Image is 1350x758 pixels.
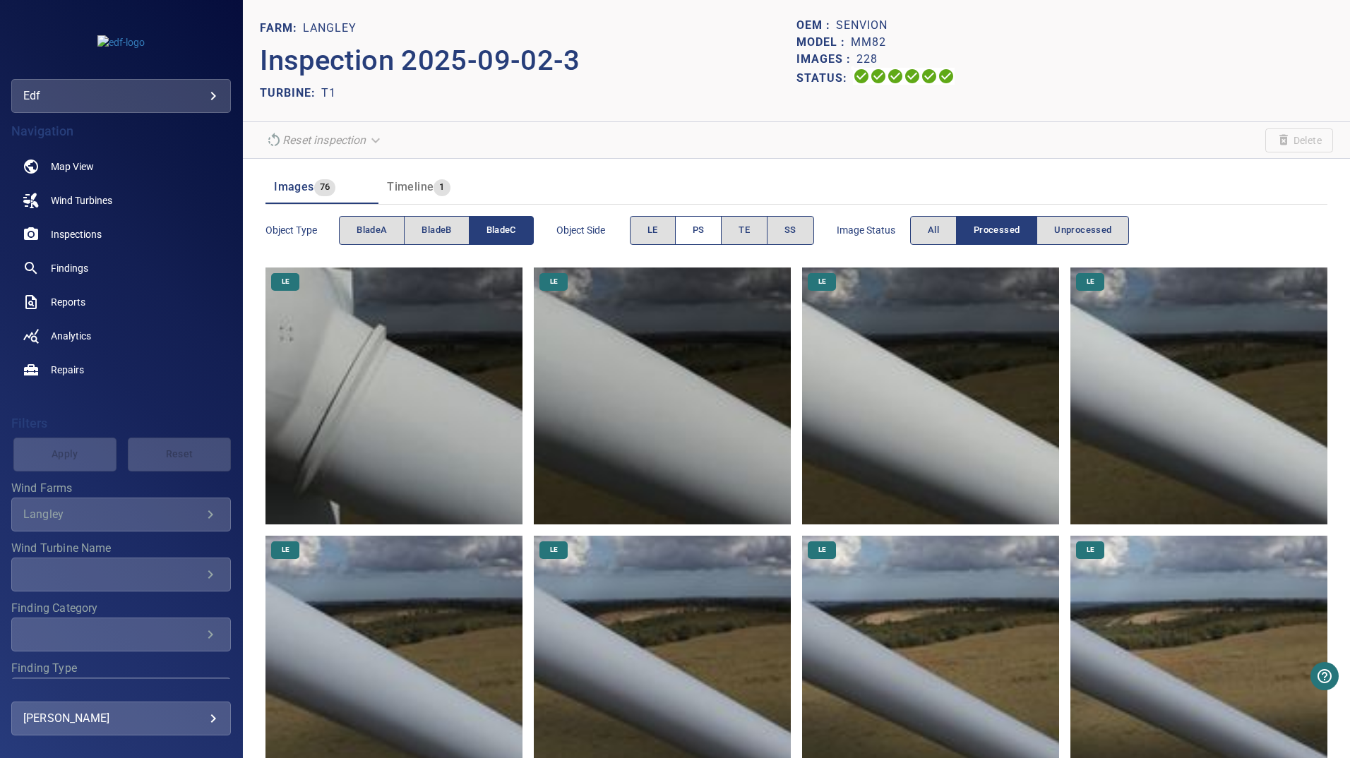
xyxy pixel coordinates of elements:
div: Wind Turbine Name [11,558,231,591]
button: LE [630,216,676,245]
span: LE [1078,277,1103,287]
p: MM82 [851,34,886,51]
p: T1 [321,85,336,102]
div: [PERSON_NAME] [23,707,219,730]
span: Inspections [51,227,102,241]
p: Inspection 2025-09-02-3 [260,40,796,82]
p: Senvion [836,17,888,34]
span: All [928,222,939,239]
span: Repairs [51,363,84,377]
button: bladeA [339,216,405,245]
span: Unable to delete the inspection due to your user permissions [1265,128,1333,152]
p: 228 [856,51,878,68]
div: Finding Category [11,618,231,651]
span: Object type [265,223,339,237]
span: Images [274,180,313,193]
p: TURBINE: [260,85,321,102]
button: bladeC [469,216,534,245]
span: TE [739,222,750,239]
span: SS [784,222,796,239]
div: objectSide [630,216,814,245]
span: LE [273,277,298,287]
p: Model : [796,34,851,51]
label: Wind Farms [11,483,231,494]
span: Findings [51,261,88,275]
label: Finding Category [11,603,231,614]
button: TE [721,216,767,245]
span: LE [810,277,835,287]
label: Finding Type [11,663,231,674]
span: Analytics [51,329,91,343]
div: edf [11,79,231,113]
p: OEM : [796,17,836,34]
p: FARM: [260,20,303,37]
span: bladeC [486,222,516,239]
button: PS [675,216,722,245]
p: Status: [796,68,853,88]
button: All [910,216,957,245]
span: LE [810,545,835,555]
span: bladeA [357,222,387,239]
button: Unprocessed [1037,216,1129,245]
svg: Classification 100% [938,68,955,85]
span: Image Status [837,223,910,237]
div: Unable to reset the inspection due to your user permissions [260,128,388,152]
svg: Uploading 100% [853,68,870,85]
a: map noActive [11,150,231,184]
span: Timeline [387,180,434,193]
svg: ML Processing 100% [904,68,921,85]
span: Reports [51,295,85,309]
div: Finding Type [11,678,231,711]
svg: Matching 100% [921,68,938,85]
h4: Filters [11,416,231,431]
span: Processed [974,222,1020,239]
span: LE [542,545,566,555]
div: imageStatus [910,216,1130,245]
span: LE [1078,545,1103,555]
span: Object Side [556,223,630,237]
span: Wind Turbines [51,193,112,207]
p: Langley [303,20,357,37]
em: Reset inspection [282,133,366,147]
span: LE [647,222,658,239]
button: bladeB [404,216,469,245]
a: analytics noActive [11,319,231,353]
a: reports noActive [11,285,231,319]
svg: Selecting 100% [887,68,904,85]
span: bladeB [422,222,451,239]
div: Reset inspection [260,128,388,152]
h4: Navigation [11,124,231,138]
div: Wind Farms [11,498,231,531]
svg: Data Formatted 100% [870,68,887,85]
div: Langley [23,507,202,521]
a: windturbines noActive [11,184,231,217]
span: LE [273,545,298,555]
a: inspections noActive [11,217,231,251]
img: edf-logo [97,35,145,49]
span: Map View [51,160,94,174]
button: SS [767,216,814,245]
a: findings noActive [11,251,231,285]
div: objectType [339,216,534,245]
p: Images : [796,51,856,68]
a: repairs noActive [11,353,231,387]
div: edf [23,85,219,107]
span: 76 [314,179,336,195]
span: PS [693,222,705,239]
button: Processed [956,216,1037,245]
span: Unprocessed [1054,222,1111,239]
span: LE [542,277,566,287]
label: Wind Turbine Name [11,543,231,554]
span: 1 [434,179,450,195]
